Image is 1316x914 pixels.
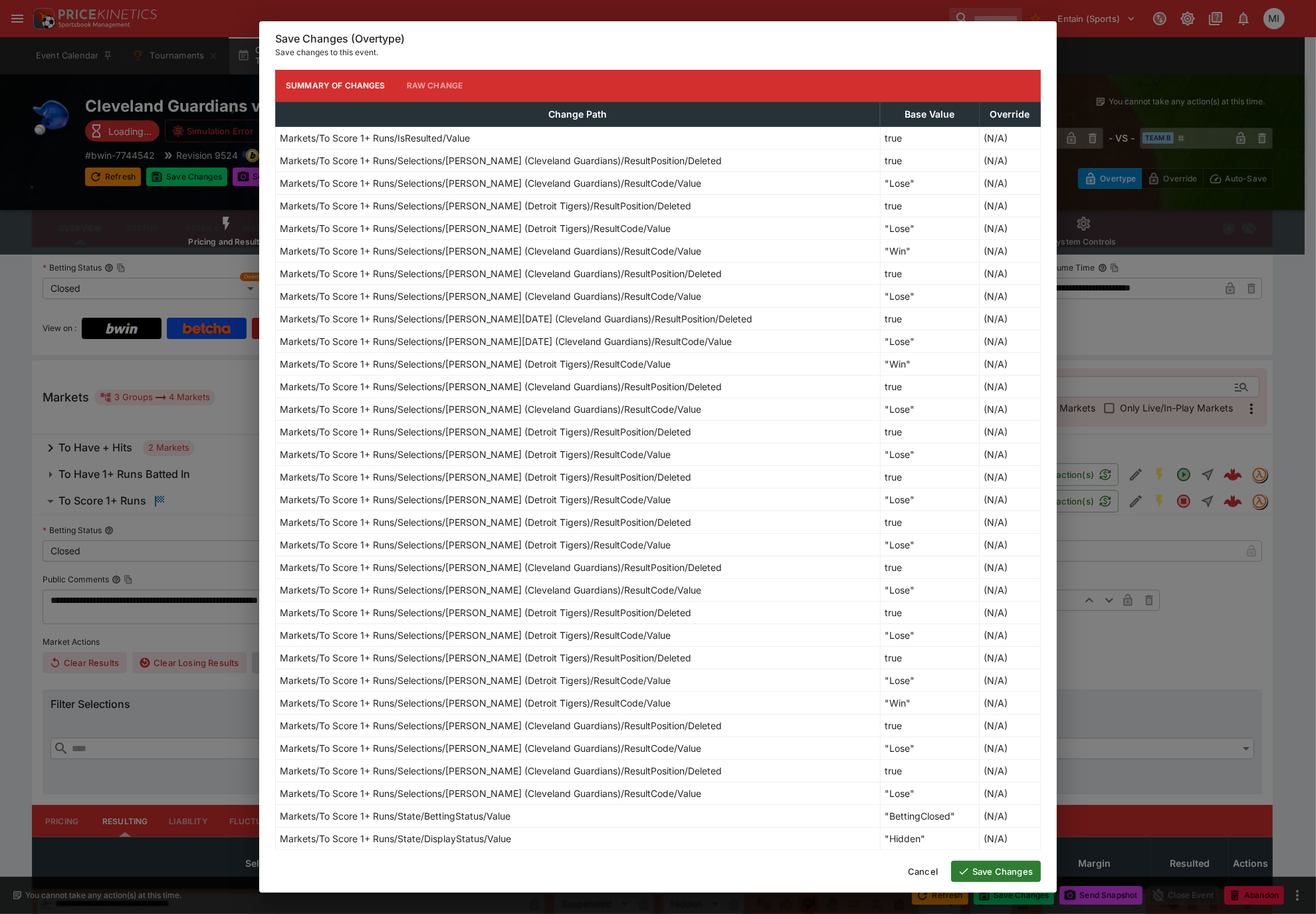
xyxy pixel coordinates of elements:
[980,691,1041,714] td: (N/A)
[880,102,980,126] th: Base Value
[880,375,980,398] td: true
[280,312,752,326] p: Markets/To Score 1+ Runs/Selections/[PERSON_NAME][DATE] (Cleveland Guardians)/ResultPosition/Deleted
[880,126,980,149] td: true
[951,861,1041,882] button: Save Changes
[280,402,701,416] p: Markets/To Score 1+ Runs/Selections/[PERSON_NAME] (Cleveland Guardians)/ResultCode/Value
[280,583,701,597] p: Markets/To Score 1+ Runs/Selections/[PERSON_NAME] (Cleveland Guardians)/ResultCode/Value
[280,131,470,145] p: Markets/To Score 1+ Runs/IsResulted/Value
[980,126,1041,149] td: (N/A)
[280,538,671,552] p: Markets/To Score 1+ Runs/Selections/[PERSON_NAME] (Detroit Tigers)/ResultCode/Value
[280,380,722,394] p: Markets/To Score 1+ Runs/Selections/[PERSON_NAME] (Cleveland Guardians)/ResultPosition/Deleted
[880,646,980,669] td: true
[980,601,1041,624] td: (N/A)
[280,199,691,213] p: Markets/To Score 1+ Runs/Selections/[PERSON_NAME] (Detroit Tigers)/ResultPosition/Deleted
[880,533,980,556] td: "Lose"
[980,714,1041,737] td: (N/A)
[880,217,980,239] td: "Lose"
[980,307,1041,330] td: (N/A)
[980,239,1041,262] td: (N/A)
[280,334,732,348] p: Markets/To Score 1+ Runs/Selections/[PERSON_NAME][DATE] (Cleveland Guardians)/ResultCode/Value
[280,696,671,710] p: Markets/To Score 1+ Runs/Selections/[PERSON_NAME] (Detroit Tigers)/ResultCode/Value
[980,443,1041,465] td: (N/A)
[396,70,474,102] button: Raw Change
[275,70,396,102] button: Summary of Changes
[980,102,1041,126] th: Override
[880,737,980,759] td: "Lose"
[280,764,722,778] p: Markets/To Score 1+ Runs/Selections/[PERSON_NAME] (Cleveland Guardians)/ResultPosition/Deleted
[980,398,1041,420] td: (N/A)
[980,511,1041,533] td: (N/A)
[980,149,1041,171] td: (N/A)
[280,651,691,665] p: Markets/To Score 1+ Runs/Selections/[PERSON_NAME] (Detroit Tigers)/ResultPosition/Deleted
[880,262,980,285] td: true
[980,420,1041,443] td: (N/A)
[880,759,980,782] td: true
[880,149,980,171] td: true
[980,330,1041,352] td: (N/A)
[280,267,722,281] p: Markets/To Score 1+ Runs/Selections/[PERSON_NAME] (Cleveland Guardians)/ResultPosition/Deleted
[280,628,671,642] p: Markets/To Score 1+ Runs/Selections/[PERSON_NAME] (Detroit Tigers)/ResultCode/Value
[880,194,980,217] td: true
[980,262,1041,285] td: (N/A)
[980,827,1041,850] td: (N/A)
[880,804,980,827] td: "BettingClosed"
[980,171,1041,194] td: (N/A)
[280,741,701,755] p: Markets/To Score 1+ Runs/Selections/[PERSON_NAME] (Cleveland Guardians)/ResultCode/Value
[980,737,1041,759] td: (N/A)
[280,289,701,303] p: Markets/To Score 1+ Runs/Selections/[PERSON_NAME] (Cleveland Guardians)/ResultCode/Value
[280,447,671,461] p: Markets/To Score 1+ Runs/Selections/[PERSON_NAME] (Detroit Tigers)/ResultCode/Value
[280,493,671,507] p: Markets/To Score 1+ Runs/Selections/[PERSON_NAME] (Detroit Tigers)/ResultCode/Value
[280,673,671,687] p: Markets/To Score 1+ Runs/Selections/[PERSON_NAME] (Detroit Tigers)/ResultCode/Value
[980,556,1041,578] td: (N/A)
[980,624,1041,646] td: (N/A)
[280,154,722,168] p: Markets/To Score 1+ Runs/Selections/[PERSON_NAME] (Cleveland Guardians)/ResultPosition/Deleted
[980,194,1041,217] td: (N/A)
[880,398,980,420] td: "Lose"
[280,221,671,235] p: Markets/To Score 1+ Runs/Selections/[PERSON_NAME] (Detroit Tigers)/ResultCode/Value
[900,861,946,882] button: Cancel
[880,691,980,714] td: "Win"
[280,832,511,846] p: Markets/To Score 1+ Runs/State/DisplayStatus/Value
[880,827,980,850] td: "Hidden"
[980,759,1041,782] td: (N/A)
[980,285,1041,307] td: (N/A)
[280,176,701,190] p: Markets/To Score 1+ Runs/Selections/[PERSON_NAME] (Cleveland Guardians)/ResultCode/Value
[880,488,980,511] td: "Lose"
[280,560,722,574] p: Markets/To Score 1+ Runs/Selections/[PERSON_NAME] (Cleveland Guardians)/ResultPosition/Deleted
[880,578,980,601] td: "Lose"
[280,357,671,371] p: Markets/To Score 1+ Runs/Selections/[PERSON_NAME] (Detroit Tigers)/ResultCode/Value
[880,714,980,737] td: true
[980,375,1041,398] td: (N/A)
[880,624,980,646] td: "Lose"
[880,465,980,488] td: true
[280,606,691,620] p: Markets/To Score 1+ Runs/Selections/[PERSON_NAME] (Detroit Tigers)/ResultPosition/Deleted
[980,488,1041,511] td: (N/A)
[880,443,980,465] td: "Lose"
[280,425,691,439] p: Markets/To Score 1+ Runs/Selections/[PERSON_NAME] (Detroit Tigers)/ResultPosition/Deleted
[980,465,1041,488] td: (N/A)
[280,786,701,800] p: Markets/To Score 1+ Runs/Selections/[PERSON_NAME] (Cleveland Guardians)/ResultCode/Value
[980,352,1041,375] td: (N/A)
[980,217,1041,239] td: (N/A)
[280,470,691,484] p: Markets/To Score 1+ Runs/Selections/[PERSON_NAME] (Detroit Tigers)/ResultPosition/Deleted
[980,804,1041,827] td: (N/A)
[880,669,980,691] td: "Lose"
[275,32,1041,46] h6: Save Changes (Overtype)
[280,244,701,258] p: Markets/To Score 1+ Runs/Selections/[PERSON_NAME] (Cleveland Guardians)/ResultCode/Value
[880,511,980,533] td: true
[275,46,1041,59] p: Save changes to this event.
[880,420,980,443] td: true
[880,285,980,307] td: "Lose"
[880,307,980,330] td: true
[880,556,980,578] td: true
[980,646,1041,669] td: (N/A)
[880,352,980,375] td: "Win"
[980,578,1041,601] td: (N/A)
[880,330,980,352] td: "Lose"
[980,533,1041,556] td: (N/A)
[880,171,980,194] td: "Lose"
[280,515,691,529] p: Markets/To Score 1+ Runs/Selections/[PERSON_NAME] (Detroit Tigers)/ResultPosition/Deleted
[880,239,980,262] td: "Win"
[980,669,1041,691] td: (N/A)
[276,102,881,126] th: Change Path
